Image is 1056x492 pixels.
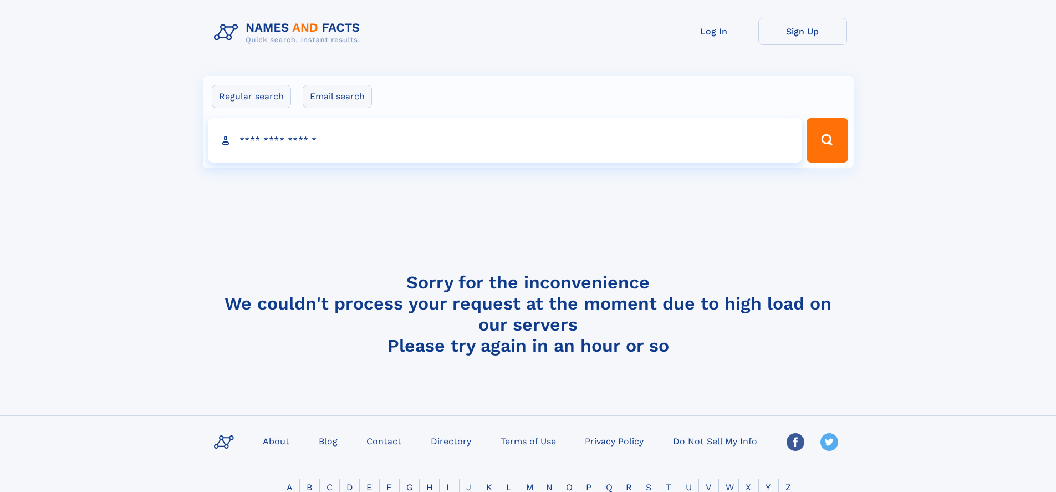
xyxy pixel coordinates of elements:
a: About [258,433,294,449]
h4: Sorry for the inconvenience We couldn't process your request at the moment due to high load on ou... [210,272,847,356]
a: Sign Up [758,18,847,45]
a: Do Not Sell My Info [669,433,762,449]
img: Facebook [787,433,804,451]
input: search input [208,118,802,163]
img: Twitter [820,433,838,451]
label: Email search [303,85,372,108]
a: Privacy Policy [580,433,648,449]
img: Logo Names and Facts [210,18,369,48]
label: Regular search [212,85,291,108]
button: Search Button [807,118,848,163]
a: Contact [362,433,406,449]
a: Log In [670,18,758,45]
a: Blog [314,433,342,449]
a: Terms of Use [496,433,560,449]
a: Directory [426,433,476,449]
